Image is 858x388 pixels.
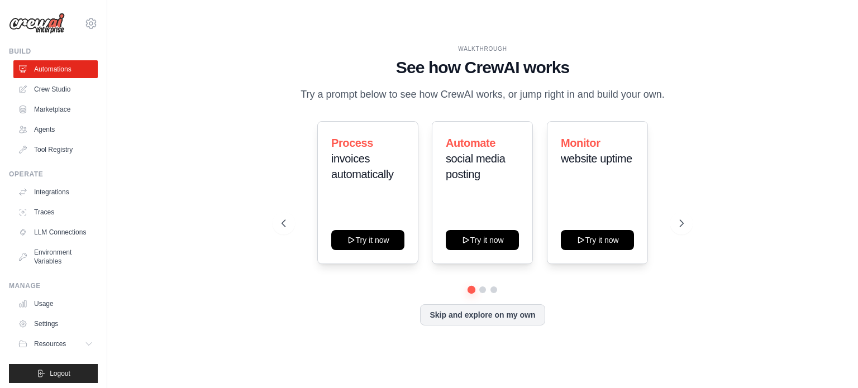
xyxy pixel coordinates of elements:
[9,170,98,179] div: Operate
[13,223,98,241] a: LLM Connections
[13,295,98,313] a: Usage
[282,58,684,78] h1: See how CrewAI works
[282,45,684,53] div: WALKTHROUGH
[9,47,98,56] div: Build
[561,230,634,250] button: Try it now
[13,335,98,353] button: Resources
[446,137,495,149] span: Automate
[13,203,98,221] a: Traces
[331,152,394,180] span: invoices automatically
[295,87,670,103] p: Try a prompt below to see how CrewAI works, or jump right in and build your own.
[446,230,519,250] button: Try it now
[50,369,70,378] span: Logout
[13,315,98,333] a: Settings
[13,243,98,270] a: Environment Variables
[420,304,545,325] button: Skip and explore on my own
[13,80,98,98] a: Crew Studio
[9,281,98,290] div: Manage
[561,137,600,149] span: Monitor
[13,60,98,78] a: Automations
[34,339,66,348] span: Resources
[9,364,98,383] button: Logout
[13,183,98,201] a: Integrations
[331,137,373,149] span: Process
[446,152,505,180] span: social media posting
[13,100,98,118] a: Marketplace
[331,230,404,250] button: Try it now
[9,13,65,34] img: Logo
[13,121,98,138] a: Agents
[561,152,632,165] span: website uptime
[13,141,98,159] a: Tool Registry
